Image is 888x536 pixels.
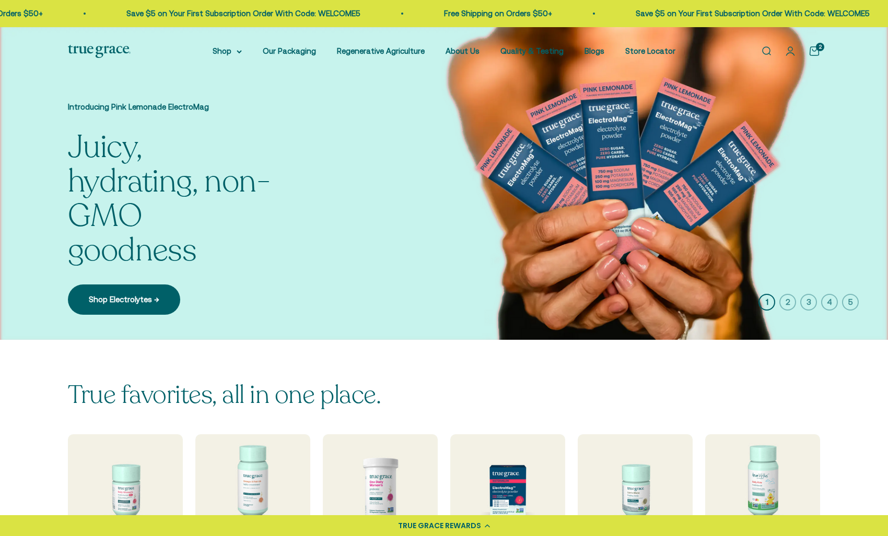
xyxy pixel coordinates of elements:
split-lines: True favorites, all in one place. [68,378,381,412]
a: About Us [446,46,480,55]
a: Our Packaging [263,46,316,55]
button: 1 [758,294,775,311]
div: TRUE GRACE REWARDS [398,520,481,531]
a: Shop Electrolytes → [68,284,180,315]
button: 2 [779,294,796,311]
button: 4 [821,294,838,311]
cart-count: 2 [816,43,824,51]
a: Blogs [585,46,604,55]
a: Store Locator [625,46,675,55]
p: Save $5 on Your First Subscription Order With Code: WELCOME5 [633,7,867,20]
split-lines: Juicy, hydrating, non-GMO goodness [68,126,270,272]
a: Quality & Testing [500,46,564,55]
a: Regenerative Agriculture [337,46,425,55]
p: Introducing Pink Lemonade ElectroMag [68,101,277,113]
button: 5 [842,294,859,311]
a: Free Shipping on Orders $50+ [441,9,549,18]
p: Save $5 on Your First Subscription Order With Code: WELCOME5 [123,7,357,20]
button: 3 [800,294,817,311]
summary: Shop [213,45,242,57]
